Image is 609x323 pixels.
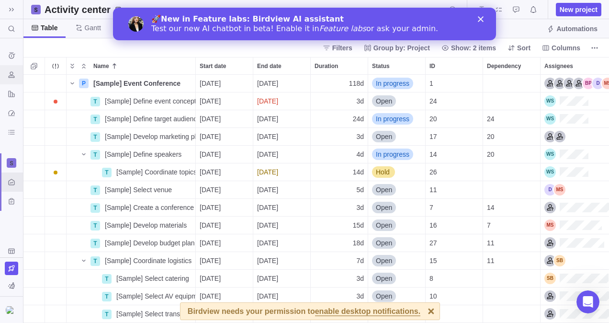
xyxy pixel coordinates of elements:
span: Approval requests [509,3,523,16]
div: Name [67,199,196,217]
div: Trouble indication [45,181,67,199]
div: Close [365,9,374,14]
div: Name [67,305,196,323]
b: New in Feature labs: Birdview AI assistant [48,7,231,16]
span: Show: 2 items [438,41,500,55]
span: [DATE] [257,79,278,88]
div: Trouble indication [45,146,67,163]
div: T [102,310,112,319]
span: [DATE] [257,203,278,212]
span: Show: 2 items [451,43,496,53]
span: 20 [487,150,495,159]
div: Name [67,234,196,252]
span: Expand [67,59,78,73]
span: 3d [356,96,364,106]
div: Status [368,128,426,146]
span: 1 [429,79,433,88]
span: Open [376,220,392,230]
div: Status [368,288,426,305]
span: [Sample] Develop materials [105,220,187,230]
div: End date [253,75,311,92]
div: Trouble indication [45,75,67,92]
div: End date [253,199,311,217]
div: ID [426,75,483,92]
div: ID [426,181,483,199]
span: [DATE] [200,96,221,106]
div: T [90,97,100,106]
div: ID [426,92,483,110]
div: ID [426,163,483,181]
div: Duration [311,75,368,92]
span: 20 [487,132,495,141]
div: T [90,221,100,231]
div: 🚀 Test our new AI chatbot in beta! Enable it in or ask your admin. [38,7,325,26]
div: End date [253,217,311,234]
div: P [79,79,89,88]
a: Upgrade now (Trial ends in 15 days) [5,262,18,275]
div: T [90,150,100,160]
div: Dependency [483,75,541,92]
div: T [102,292,112,301]
div: Status [368,217,426,234]
span: 24 [429,96,437,106]
div: Duration [311,199,368,217]
div: Will Salah [544,166,556,178]
span: 17 [429,132,437,141]
span: Group by: Project [373,43,430,53]
span: [DATE] [257,167,278,177]
div: ID [426,110,483,128]
span: Sort [504,41,534,55]
div: Name [67,163,196,181]
div: Status [368,270,426,288]
span: New project [560,5,598,14]
div: Trouble indication [45,288,67,305]
span: More actions [588,41,601,55]
i: Feature labs [206,16,253,25]
div: Name [67,146,196,163]
span: [DATE] [257,185,278,195]
span: Hold [376,167,390,177]
div: Marketing Manager [544,131,556,142]
div: Dependency [483,252,541,270]
span: Assignees [544,61,573,71]
span: Open [376,185,392,195]
div: Trouble indication [45,270,67,288]
div: Name [67,181,196,199]
div: Dependency [483,217,541,234]
span: [Sample] Define target audience [105,114,195,124]
div: End date [253,163,311,181]
span: [DATE] [200,167,221,177]
div: Duration [311,128,368,146]
div: 14 [426,146,483,163]
div: Name [67,217,196,234]
span: [DATE] [257,96,278,106]
div: Name [67,270,196,288]
div: 20 [426,110,483,127]
span: 15d [353,220,364,230]
div: Dependency [483,270,541,288]
div: Start date [196,252,253,270]
div: Trouble indication [45,110,67,128]
div: Dependency [483,305,541,323]
div: End date [253,270,311,288]
a: My assignments [492,7,506,15]
div: ID [426,234,483,252]
div: T [102,168,112,177]
div: Dependency [483,199,541,217]
span: Automations [543,22,601,35]
a: Time logs [475,7,488,15]
span: Open [376,132,392,141]
span: 16 [429,220,437,230]
div: In progress [368,75,425,92]
span: 14d [353,167,364,177]
div: Name [67,288,196,305]
span: 14 [429,150,437,159]
div: [Sample] Event Conference [90,75,195,92]
span: Status [372,61,390,71]
div: Name [67,75,196,92]
span: [Sample] Define speakers [105,150,181,159]
div: Dependency [483,58,540,74]
div: Start date [196,270,253,288]
div: Mark Steinson [544,219,556,231]
div: 7 [426,199,483,216]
